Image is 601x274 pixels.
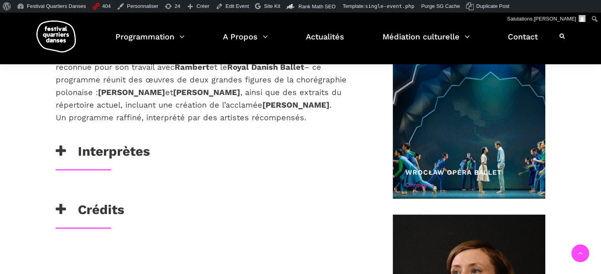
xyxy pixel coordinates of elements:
[56,202,124,222] h3: Crédits
[306,30,344,53] a: Actualités
[534,16,576,22] span: [PERSON_NAME]
[365,3,414,9] span: single-event.php
[382,30,470,53] a: Médiation culturelle
[56,23,367,124] p: nous plonge dans un univers de duos iconiques, où l’amour, le désir et la connexion profonde se d...
[56,144,150,163] h3: Interprètes
[504,13,589,25] a: Salutations,
[405,168,502,176] a: Wrocław Opéra Ballet
[405,181,533,189] div: Compagnie
[508,30,538,53] a: Contact
[262,100,330,110] strong: [PERSON_NAME]
[298,4,335,9] span: Rank Math SEO
[36,21,76,52] img: logo-fqd-med
[173,88,240,97] strong: [PERSON_NAME]
[175,62,209,72] strong: Rambert
[98,88,165,97] strong: [PERSON_NAME]
[227,62,304,72] strong: Royal Danish Ballet
[264,3,280,9] span: Site Kit
[223,30,268,53] a: A Propos
[115,30,185,53] a: Programmation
